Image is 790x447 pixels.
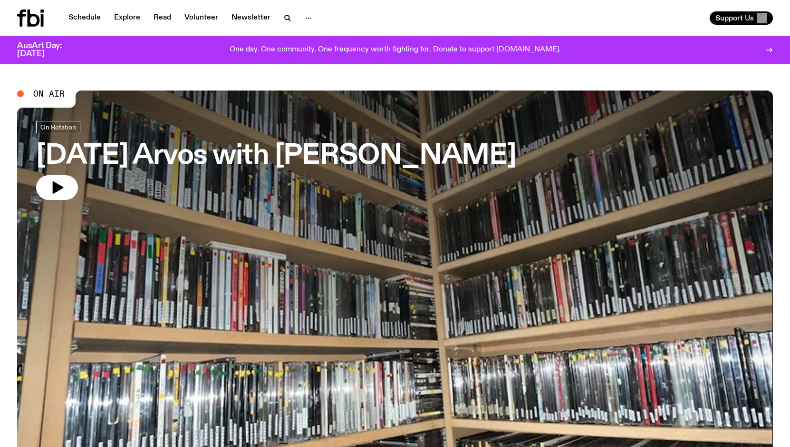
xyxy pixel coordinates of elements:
span: On Rotation [40,123,76,130]
button: Support Us [710,11,773,25]
a: Volunteer [179,11,224,25]
h3: [DATE] Arvos with [PERSON_NAME] [36,143,516,169]
a: On Rotation [36,121,80,133]
span: Support Us [715,14,754,22]
a: [DATE] Arvos with [PERSON_NAME] [36,121,516,200]
a: Newsletter [226,11,276,25]
a: Explore [108,11,146,25]
a: Read [148,11,177,25]
a: Schedule [63,11,106,25]
h3: AusArt Day: [DATE] [17,42,78,58]
p: One day. One community. One frequency worth fighting for. Donate to support [DOMAIN_NAME]. [230,46,561,54]
span: On Air [33,89,65,98]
